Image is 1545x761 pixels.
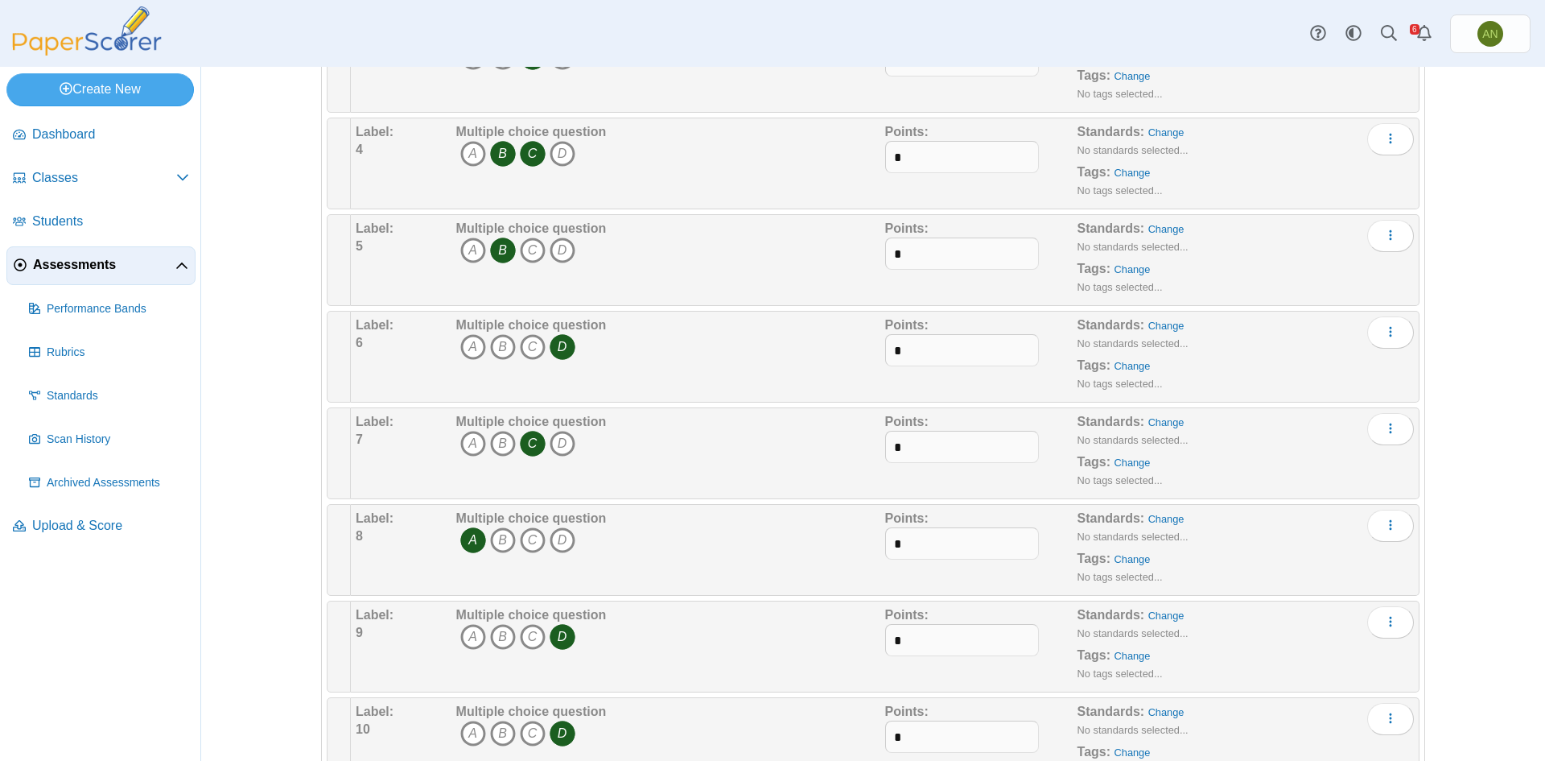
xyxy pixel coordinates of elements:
[550,141,575,167] i: D
[885,318,929,332] b: Points:
[1077,474,1163,486] small: No tags selected...
[47,432,189,448] span: Scan History
[33,256,175,274] span: Assessments
[356,221,393,235] b: Label:
[6,246,196,285] a: Assessments
[490,431,516,457] i: B
[490,721,516,747] i: B
[550,334,575,360] i: D
[356,432,363,446] b: 7
[356,336,363,349] b: 6
[1077,627,1189,639] small: No standards selected...
[1148,513,1184,525] a: Change
[520,238,546,263] i: C
[6,116,196,155] a: Dashboard
[356,722,370,736] b: 10
[456,511,607,525] b: Multiple choice question
[47,301,189,317] span: Performance Bands
[1450,14,1531,53] a: Abby Nance
[356,529,363,543] b: 8
[490,624,516,650] i: B
[1148,706,1184,718] a: Change
[32,517,189,535] span: Upload & Score
[1077,571,1163,583] small: No tags selected...
[460,624,486,650] i: A
[1114,360,1151,372] a: Change
[460,141,486,167] i: A
[456,221,607,235] b: Multiple choice question
[1077,511,1145,525] b: Standards:
[1077,434,1189,446] small: No standards selected...
[520,624,546,650] i: C
[550,431,575,457] i: D
[1148,223,1184,235] a: Change
[6,159,196,198] a: Classes
[1367,413,1414,445] button: More options
[1077,221,1145,235] b: Standards:
[1367,510,1414,542] button: More options
[23,333,196,372] a: Rubrics
[1114,650,1151,662] a: Change
[456,415,607,428] b: Multiple choice question
[1077,184,1163,196] small: No tags selected...
[356,318,393,332] b: Label:
[490,141,516,167] i: B
[885,705,929,718] b: Points:
[356,143,363,156] b: 4
[1077,337,1189,349] small: No standards selected...
[460,721,486,747] i: A
[47,475,189,491] span: Archived Assessments
[23,464,196,503] a: Archived Assessments
[47,345,189,361] span: Rubrics
[356,415,393,428] b: Label:
[1477,21,1503,47] span: Abby Nance
[1148,126,1184,139] a: Change
[6,203,196,242] a: Students
[1114,70,1151,82] a: Change
[1367,123,1414,155] button: More options
[23,420,196,459] a: Scan History
[1482,28,1498,39] span: Abby Nance
[885,125,929,139] b: Points:
[23,377,196,416] a: Standards
[490,334,516,360] i: B
[32,213,189,230] span: Students
[32,169,176,187] span: Classes
[1367,316,1414,349] button: More options
[520,527,546,553] i: C
[47,388,189,404] span: Standards
[456,608,607,622] b: Multiple choice question
[356,608,393,622] b: Label:
[520,141,546,167] i: C
[456,318,607,332] b: Multiple choice question
[1077,281,1163,293] small: No tags selected...
[460,334,486,360] i: A
[356,705,393,718] b: Label:
[1077,144,1189,156] small: No standards selected...
[1077,378,1163,390] small: No tags selected...
[1077,241,1189,253] small: No standards selected...
[1077,415,1145,428] b: Standards:
[490,238,516,263] i: B
[520,334,546,360] i: C
[1114,457,1151,469] a: Change
[1367,220,1414,252] button: More options
[460,527,486,553] i: A
[1077,165,1110,179] b: Tags:
[456,125,607,139] b: Multiple choice question
[885,221,929,235] b: Points:
[1148,416,1184,428] a: Change
[23,290,196,329] a: Performance Bands
[1077,455,1110,469] b: Tags:
[356,125,393,139] b: Label:
[1077,745,1110,759] b: Tags:
[356,626,363,639] b: 9
[1077,262,1110,275] b: Tags:
[6,507,196,546] a: Upload & Score
[1367,606,1414,639] button: More options
[1077,358,1110,372] b: Tags:
[490,527,516,553] i: B
[885,415,929,428] b: Points:
[356,239,363,253] b: 5
[1077,668,1163,680] small: No tags selected...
